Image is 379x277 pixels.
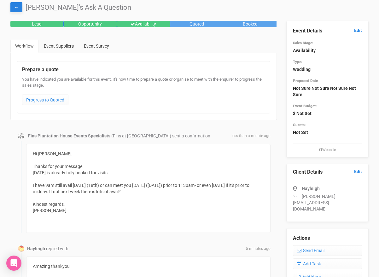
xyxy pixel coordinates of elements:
strong: Not Set [293,130,308,135]
span: replied with [46,246,68,251]
span: 5 minutes ago [246,246,271,251]
strong: Wedding [293,67,311,72]
a: Event Suppliers [39,40,79,52]
span: (Fins at [GEOGRAPHIC_DATA]) sent a confirmation [111,133,210,138]
legend: Event Details [293,27,362,35]
div: Open Intercom Messenger [6,256,21,271]
legend: Actions [293,235,362,242]
div: Opportunity [64,21,117,27]
strong: $ Not Set [293,111,312,116]
a: Progress to Quoted [22,95,68,105]
div: Hi [PERSON_NAME], Thanks for your message. [DATE] is already fully booked for visits. I have 9am ... [33,151,264,226]
legend: Prepare a quote [22,66,265,73]
div: Availability [117,21,170,27]
h1: [PERSON_NAME]'s Ask A Question [10,4,369,11]
a: Workflow [10,40,38,53]
strong: Availability [293,48,316,53]
small: Type: [293,60,302,64]
strong: Hayleigh [27,246,45,251]
strong: Not Sure Not Sure Not Sure Not Sure [293,86,356,97]
a: Event Survey [79,40,114,52]
div: Booked [224,21,277,27]
strong: Fins Plantation House Events Specialists [28,133,110,138]
div: You have indicated you are available for this event. It's now time to prepare a quote or organise... [22,77,265,108]
small: Guests: [293,123,306,127]
a: Edit [354,169,362,175]
a: Edit [354,27,362,33]
img: data [18,133,24,139]
small: Event Budget: [293,104,317,108]
span: less than a minute ago [231,133,271,139]
small: Proposed Date [293,78,318,83]
strong: Hayleigh [302,186,320,191]
div: Quoted [170,21,224,27]
small: Website [293,147,362,153]
a: Send Email [293,245,362,256]
img: Profile Image [18,245,24,252]
div: Lead [10,21,64,27]
a: ← [10,2,22,12]
a: Add Task [293,258,362,269]
p: [PERSON_NAME][EMAIL_ADDRESS][DOMAIN_NAME] [293,193,362,212]
legend: Client Details [293,169,362,176]
small: Sales Stage: [293,41,313,45]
